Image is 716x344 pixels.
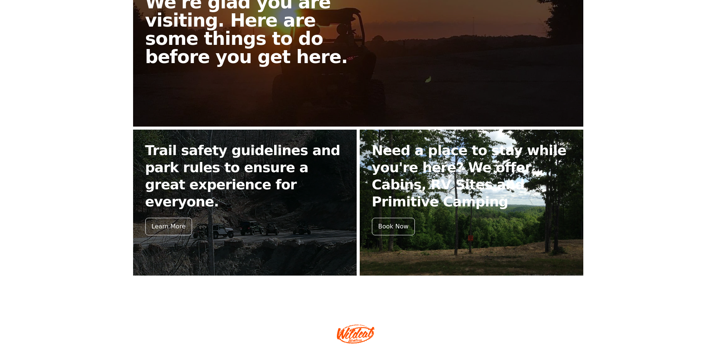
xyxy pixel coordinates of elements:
[372,218,415,235] div: Book Now
[360,130,583,276] a: Need a place to stay while you're here? We offer Cabins, RV Sites and Primitive Camping Book Now
[145,142,345,210] h2: Trail safety guidelines and park rules to ensure a great experience for everyone.
[145,218,192,235] div: Learn More
[372,142,571,210] h2: Need a place to stay while you're here? We offer Cabins, RV Sites and Primitive Camping
[133,130,357,276] a: Trail safety guidelines and park rules to ensure a great experience for everyone. Learn More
